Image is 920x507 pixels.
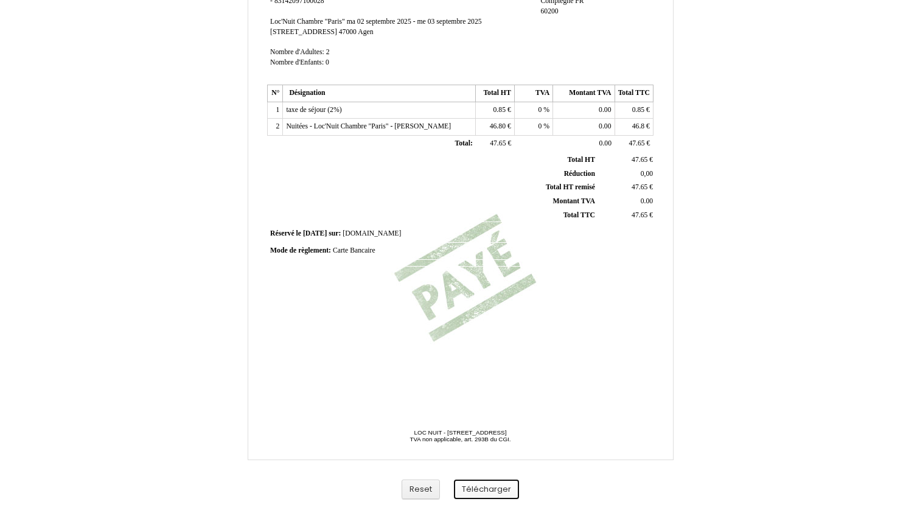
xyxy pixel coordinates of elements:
[268,119,283,136] td: 2
[270,229,301,237] span: Réservé le
[564,170,595,178] span: Réduction
[615,102,653,119] td: €
[615,136,653,153] td: €
[268,102,283,119] td: 1
[270,247,331,254] span: Mode de règlement:
[326,48,330,56] span: 2
[339,28,357,36] span: 47000
[599,122,611,130] span: 0.00
[553,197,595,205] span: Montant TVA
[454,480,519,500] button: Télécharger
[632,106,644,114] span: 0.85
[286,122,451,130] span: Nuitées - Loc'Nuit Chambre "Paris" - [PERSON_NAME]
[490,122,506,130] span: 46.80
[303,229,327,237] span: [DATE]
[632,122,644,130] span: 46.8
[490,139,506,147] span: 47.65
[538,122,542,130] span: 0
[409,436,511,442] span: TVA non applicable, art. 293B du CGI.
[540,7,558,15] span: 60200
[632,183,647,191] span: 47.65
[329,229,341,237] span: sur:
[641,197,653,205] span: 0.00
[615,85,653,102] th: Total TTC
[514,85,552,102] th: TVA
[333,247,375,254] span: Carte Bancaire
[615,119,653,136] td: €
[546,183,595,191] span: Total HT remisé
[598,208,655,222] td: €
[514,102,552,119] td: %
[326,58,329,66] span: 0
[270,28,337,36] span: [STREET_ADDRESS]
[286,106,341,114] span: taxe de séjour (2%)
[414,429,507,436] span: LOC NUIT - [STREET_ADDRESS]
[641,170,653,178] span: 0,00
[568,156,595,164] span: Total HT
[476,102,514,119] td: €
[476,85,514,102] th: Total HT
[598,181,655,195] td: €
[402,480,440,500] button: Reset
[283,85,476,102] th: Désignation
[493,106,506,114] span: 0.85
[476,136,514,153] td: €
[563,211,595,219] span: Total TTC
[553,85,615,102] th: Montant TVA
[455,139,472,147] span: Total:
[632,156,647,164] span: 47.65
[268,85,283,102] th: N°
[538,106,542,114] span: 0
[598,153,655,167] td: €
[270,58,324,66] span: Nombre d'Enfants:
[347,18,482,26] span: ma 02 septembre 2025 - me 03 septembre 2025
[476,119,514,136] td: €
[358,28,373,36] span: Agen
[343,229,401,237] span: [DOMAIN_NAME]
[270,18,345,26] span: Loc'Nuit Chambre "Paris"
[270,48,324,56] span: Nombre d'Adultes:
[629,139,644,147] span: 47.65
[514,119,552,136] td: %
[632,211,647,219] span: 47.65
[599,139,612,147] span: 0.00
[599,106,611,114] span: 0.00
